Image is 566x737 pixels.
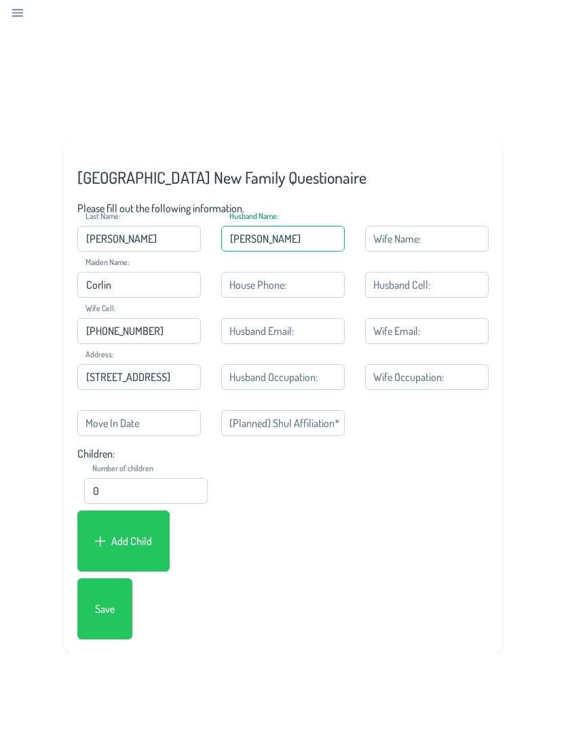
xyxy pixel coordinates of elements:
[86,528,161,554] button: Add Child
[77,167,489,188] h2: [GEOGRAPHIC_DATA] New Family Questionaire
[86,596,124,622] button: Save
[77,201,489,215] p: Please fill out the following information.
[77,447,489,460] p: Children:
[8,3,27,22] a: Navigation
[111,534,152,548] span: Add Child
